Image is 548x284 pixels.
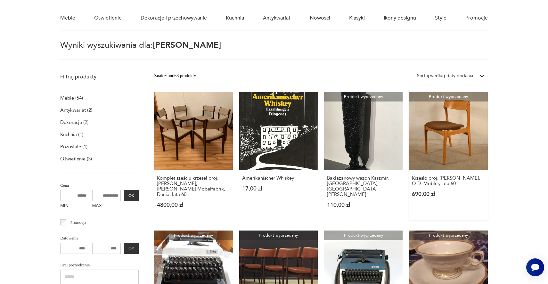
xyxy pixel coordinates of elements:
[157,175,230,197] h3: Komplet sześciu krzeseł proj. [PERSON_NAME], [PERSON_NAME] Mobelfabrik, Dania, lata 60.
[327,202,400,208] p: 110,00 zł
[417,72,473,79] div: Sortuj według daty dodania
[141,6,207,30] a: Dekoracje i przechowywanie
[409,92,487,220] a: Produkt wyprzedanyKrzesło proj. Erik Buch, O.D. Mobler, lata 60.Krzesło proj. [PERSON_NAME], O.D....
[60,154,92,163] a: Oświetlenie (3)
[60,262,139,269] p: Kraj pochodzenia
[60,93,83,102] a: Meble (54)
[124,243,139,254] button: OK
[70,219,86,226] p: Promocja
[60,182,139,189] p: Cena
[412,191,485,197] p: 690,00 zł
[412,175,485,186] h3: Krzesło proj. [PERSON_NAME], O.D. Mobler, lata 60.
[324,92,403,220] a: Produkt wyprzedanyBakłażanowy wazon Kaszmir, Ząbkowice Śląskie, proj. Erika Trzewik-DrostBakłażan...
[60,6,75,30] a: Meble
[60,142,87,151] a: Pozostałe (1)
[60,235,139,242] p: Datowanie
[60,73,139,80] p: Filtruj produkty
[60,41,488,60] p: Wyniki wyszukiwania dla:
[310,6,330,30] a: Nowości
[60,118,88,127] a: Dekoracje (2)
[157,202,230,208] p: 4800,00 zł
[239,92,318,220] a: Amerikanischer WhiskeyAmerikanischer Whiskey17,00 zł
[60,201,89,211] label: MIN
[242,186,315,191] p: 17,00 zł
[465,6,488,30] a: Promocje
[154,72,196,79] div: Znaleziono 63 produkty
[435,6,446,30] a: Style
[327,175,400,197] h3: Bakłażanowy wazon Kaszmir, [GEOGRAPHIC_DATA], [GEOGRAPHIC_DATA]. [PERSON_NAME]
[384,6,416,30] a: Ikony designu
[226,6,244,30] a: Kuchnia
[263,6,290,30] a: Antykwariat
[60,130,83,139] a: Kuchnia (1)
[153,39,221,51] span: [PERSON_NAME]
[526,258,544,276] iframe: Smartsupp widget button
[94,6,122,30] a: Oświetlenie
[92,201,121,211] label: MAX
[349,6,365,30] a: Klasyki
[242,175,315,181] h3: Amerikanischer Whiskey
[154,92,233,220] a: Komplet sześciu krzeseł proj. Erik Buch, Findahl's Mobelfabrik, Dania, lata 60.Komplet sześciu kr...
[60,106,92,115] a: Antykwariat (2)
[124,190,139,201] button: OK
